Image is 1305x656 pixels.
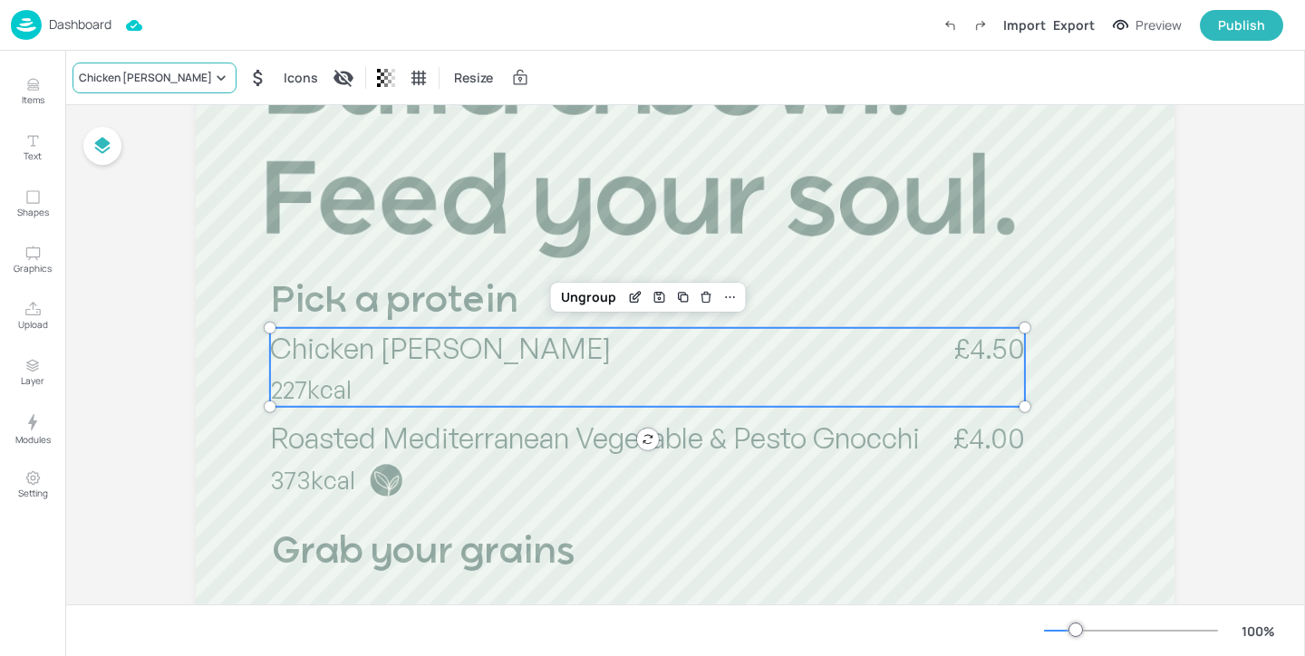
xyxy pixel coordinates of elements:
[1053,15,1095,34] div: Export
[450,68,497,87] span: Resize
[965,10,996,41] label: Redo (Ctrl + Y)
[49,18,111,31] p: Dashboard
[647,285,671,309] div: Save Layout
[694,285,718,309] div: Delete
[1136,15,1182,35] div: Preview
[270,465,355,495] span: 373kcal
[270,284,518,321] span: Pick a protein
[270,420,920,456] span: Roasted Mediterranean Vegetable & Pesto Gnocchi
[244,63,273,92] div: Hide symbol
[954,330,1025,366] span: £4.50
[934,10,965,41] label: Undo (Ctrl + Z)
[79,70,212,86] div: Chicken [PERSON_NAME]
[953,420,1025,456] span: £4.00
[1003,15,1046,34] div: Import
[1218,15,1265,35] div: Publish
[271,374,352,404] span: 227kcal
[329,63,358,92] div: Display condition
[671,285,694,309] div: Duplicate
[11,10,42,40] img: logo-86c26b7e.jpg
[554,285,623,309] div: Ungroup
[1236,622,1280,641] div: 100 %
[280,63,322,92] div: Icons
[1102,12,1193,39] button: Preview
[623,285,647,309] div: Edit Item
[270,330,611,366] span: Chicken [PERSON_NAME]
[274,598,628,634] span: Garlic & Herb New Potatoes
[1200,10,1283,41] button: Publish
[272,535,575,572] span: Grab your grains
